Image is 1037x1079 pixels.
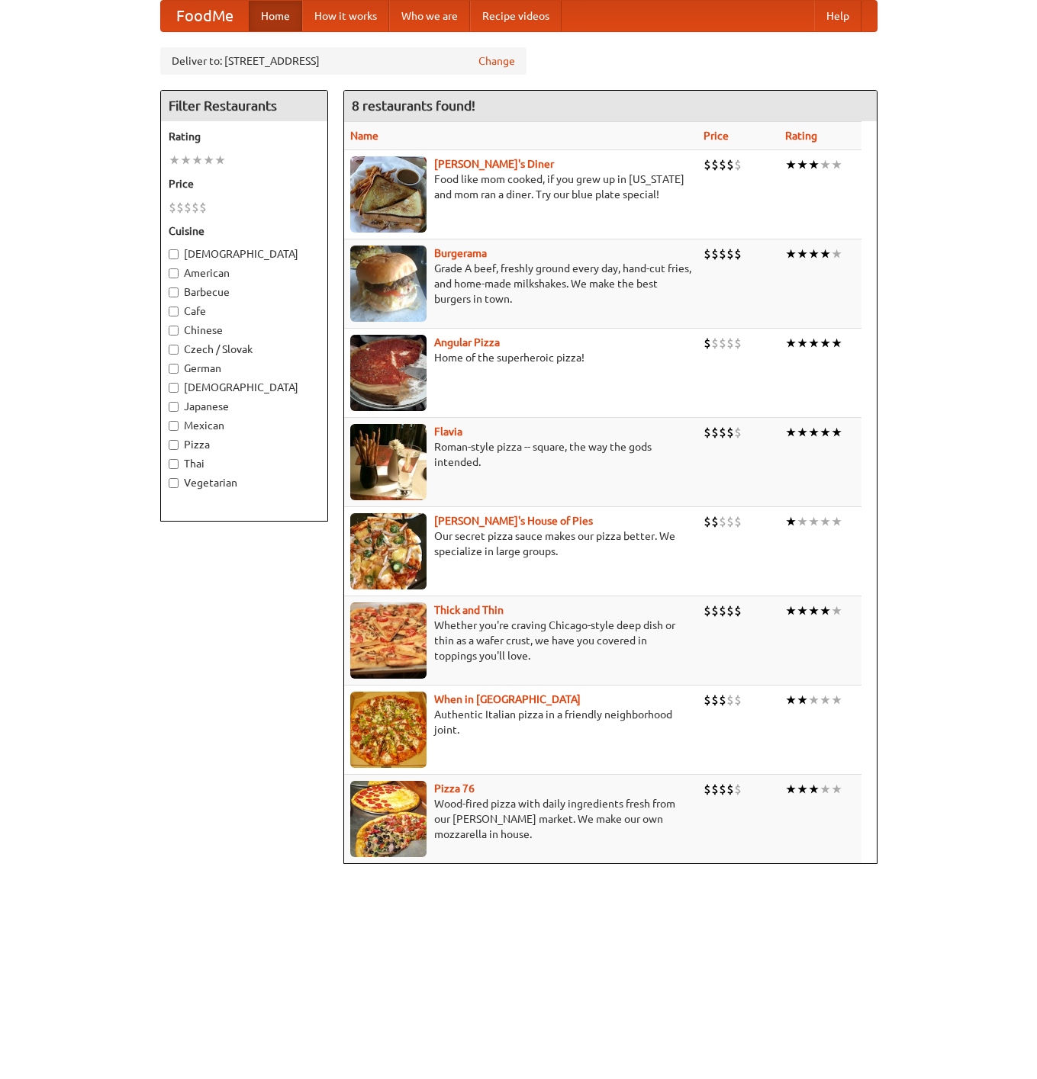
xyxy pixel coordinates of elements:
[350,246,427,322] img: burgerama.jpg
[161,1,249,31] a: FoodMe
[169,303,320,319] label: Cafe
[169,459,179,469] input: Thai
[350,707,692,737] p: Authentic Italian pizza in a friendly neighborhood joint.
[711,335,719,352] li: $
[704,692,711,708] li: $
[350,172,692,202] p: Food like mom cooked, if you grew up in [US_STATE] and mom ran a diner. Try our blue plate special!
[704,246,711,262] li: $
[350,781,427,857] img: pizza76.jpg
[389,1,470,31] a: Who we are
[820,513,831,530] li: ★
[169,268,179,278] input: American
[184,199,192,216] li: $
[785,602,797,619] li: ★
[808,692,820,708] li: ★
[820,602,831,619] li: ★
[704,513,711,530] li: $
[820,781,831,798] li: ★
[704,156,711,173] li: $
[169,129,320,144] h5: Rating
[831,335,842,352] li: ★
[785,335,797,352] li: ★
[808,781,820,798] li: ★
[797,335,808,352] li: ★
[719,602,726,619] li: $
[719,335,726,352] li: $
[820,246,831,262] li: ★
[719,424,726,441] li: $
[169,246,320,262] label: [DEMOGRAPHIC_DATA]
[350,602,427,679] img: thick.jpg
[192,199,199,216] li: $
[169,223,320,239] h5: Cuisine
[470,1,562,31] a: Recipe videos
[203,152,214,169] li: ★
[797,692,808,708] li: ★
[169,152,180,169] li: ★
[797,513,808,530] li: ★
[785,156,797,173] li: ★
[785,513,797,530] li: ★
[808,424,820,441] li: ★
[734,513,742,530] li: $
[785,781,797,798] li: ★
[350,796,692,842] p: Wood-fired pizza with daily ingredients fresh from our [PERSON_NAME] market. We make our own mozz...
[434,515,593,527] a: [PERSON_NAME]'s House of Pies
[350,424,427,500] img: flavia.jpg
[719,156,726,173] li: $
[719,513,726,530] li: $
[797,781,808,798] li: ★
[726,602,734,619] li: $
[704,781,711,798] li: $
[249,1,302,31] a: Home
[169,399,320,414] label: Japanese
[704,335,711,352] li: $
[434,693,581,705] a: When in [GEOGRAPHIC_DATA]
[169,421,179,431] input: Mexican
[352,98,475,113] ng-pluralize: 8 restaurants found!
[808,246,820,262] li: ★
[214,152,226,169] li: ★
[711,513,719,530] li: $
[434,247,487,259] a: Burgerama
[820,335,831,352] li: ★
[169,364,179,374] input: German
[726,513,734,530] li: $
[785,130,817,142] a: Rating
[797,246,808,262] li: ★
[734,246,742,262] li: $
[726,246,734,262] li: $
[169,383,179,393] input: [DEMOGRAPHIC_DATA]
[831,424,842,441] li: ★
[169,287,179,297] input: Barbecue
[180,152,192,169] li: ★
[734,335,742,352] li: $
[169,402,179,412] input: Japanese
[434,158,554,170] b: [PERSON_NAME]'s Diner
[161,91,327,121] h4: Filter Restaurants
[169,345,179,355] input: Czech / Slovak
[160,47,527,75] div: Deliver to: [STREET_ADDRESS]
[814,1,861,31] a: Help
[169,176,320,191] h5: Price
[719,692,726,708] li: $
[169,284,320,300] label: Barbecue
[711,424,719,441] li: $
[711,781,719,798] li: $
[434,782,475,795] a: Pizza 76
[808,335,820,352] li: ★
[711,156,719,173] li: $
[169,418,320,433] label: Mexican
[831,781,842,798] li: ★
[169,456,320,471] label: Thai
[169,380,320,395] label: [DEMOGRAPHIC_DATA]
[726,156,734,173] li: $
[169,307,179,316] input: Cafe
[350,156,427,233] img: sallys.jpg
[169,323,320,338] label: Chinese
[434,425,462,438] a: Flavia
[831,692,842,708] li: ★
[808,602,820,619] li: ★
